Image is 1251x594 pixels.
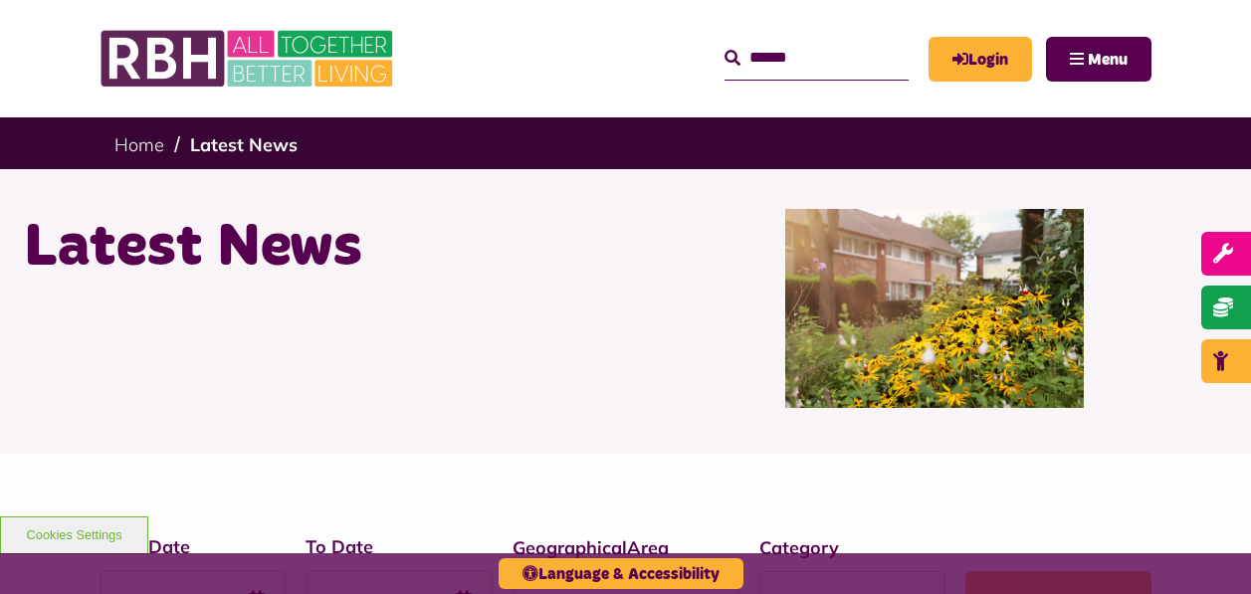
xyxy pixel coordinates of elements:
a: Latest News [190,133,298,156]
a: Home [114,133,164,156]
iframe: Netcall Web Assistant for live chat [1161,504,1251,594]
h1: Latest News [24,209,611,287]
a: MyRBH [929,37,1032,82]
img: SAZ MEDIA RBH HOUSING4 [785,209,1084,408]
img: RBH [100,20,398,98]
span: Menu [1088,52,1128,68]
button: Navigation [1046,37,1151,82]
label: GeographicalArea [513,534,739,561]
label: From Date [100,533,286,560]
label: Category [759,534,945,561]
button: Language & Accessibility [499,558,743,589]
label: To Date [306,533,492,560]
